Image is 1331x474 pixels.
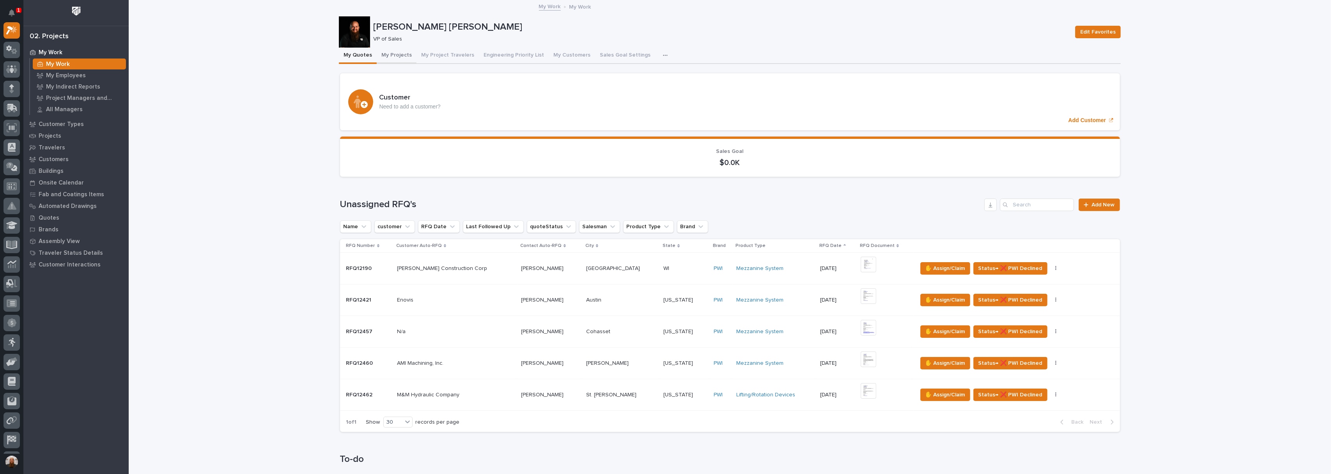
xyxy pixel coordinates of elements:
p: [DATE] [820,265,854,272]
a: PWI [714,360,723,367]
a: Automated Drawings [23,200,129,212]
div: Notifications1 [10,9,20,22]
p: Traveler Status Details [39,250,103,257]
p: Austin [586,295,603,304]
a: My Indirect Reports [30,81,129,92]
span: ✋ Assign/Claim [925,359,965,368]
p: Brand [713,241,726,250]
h1: Unassigned RFQ's [340,199,982,210]
p: Product Type [736,241,766,250]
p: City [585,241,594,250]
p: M&M Hydraulic Company [397,390,461,398]
button: ✋ Assign/Claim [920,262,970,275]
p: Customer Types [39,121,84,128]
tr: RFQ12190RFQ12190 [PERSON_NAME] Construction Corp[PERSON_NAME] Construction Corp [PERSON_NAME][PER... [340,252,1120,284]
h3: Customer [379,94,441,102]
tr: RFQ12421RFQ12421 EnovisEnovis [PERSON_NAME][PERSON_NAME] AustinAustin [US_STATE][US_STATE] PWI Me... [340,284,1120,316]
span: Status→ ❌ PWI Declined [978,359,1042,368]
button: My Project Travelers [416,48,479,64]
p: Projects [39,133,61,140]
p: Travelers [39,144,65,151]
a: Add Customer [340,73,1120,130]
a: Brands [23,224,129,235]
a: Mezzanine System [736,265,783,272]
p: Onsite Calendar [39,179,84,186]
p: RFQ Date [819,241,842,250]
p: All Managers [46,106,83,113]
p: [DATE] [820,360,854,367]
button: ✋ Assign/Claim [920,325,970,338]
p: State [663,241,675,250]
p: WI [663,264,671,272]
a: PWI [714,297,723,304]
p: [US_STATE] [663,359,695,367]
p: RFQ12457 [346,327,374,335]
p: Show [366,419,380,426]
a: Customer Types [23,118,129,130]
a: My Employees [30,70,129,81]
p: RFQ Number [346,241,375,250]
p: RFQ12421 [346,295,373,304]
span: ✋ Assign/Claim [925,295,965,305]
button: users-avatar [4,454,20,470]
p: records per page [416,419,460,426]
a: Add New [1079,199,1120,211]
p: N/a [397,327,407,335]
p: VP of Sales [373,36,1066,43]
tr: RFQ12462RFQ12462 M&M Hydraulic CompanyM&M Hydraulic Company [PERSON_NAME][PERSON_NAME] St. [PERSO... [340,379,1120,410]
button: Product Type [623,220,674,233]
button: Status→ ❌ PWI Declined [973,389,1047,401]
button: ✋ Assign/Claim [920,389,970,401]
p: [PERSON_NAME] [521,327,565,335]
tr: RFQ12460RFQ12460 AMI Machining, Inc.AMI Machining, Inc. [PERSON_NAME][PERSON_NAME] [PERSON_NAME][... [340,347,1120,379]
p: Cohasset [586,327,612,335]
a: PWI [714,392,723,398]
div: 30 [384,418,402,426]
p: [DATE] [820,392,854,398]
p: [DATE] [820,297,854,304]
span: Add New [1092,202,1115,208]
a: Mezzanine System [736,297,783,304]
p: Need to add a customer? [379,103,441,110]
p: My Work [39,49,62,56]
a: PWI [714,328,723,335]
input: Search [1000,199,1074,211]
p: [US_STATE] [663,295,695,304]
p: Automated Drawings [39,203,97,210]
span: ✋ Assign/Claim [925,327,965,336]
a: Mezzanine System [736,328,783,335]
a: My Work [539,2,561,11]
button: customer [374,220,415,233]
a: Projects [23,130,129,142]
a: Onsite Calendar [23,177,129,188]
button: Back [1054,419,1087,426]
button: Sales Goal Settings [595,48,655,64]
button: Name [340,220,371,233]
button: My Quotes [339,48,377,64]
button: Status→ ❌ PWI Declined [973,325,1047,338]
a: Assembly View [23,235,129,247]
a: Project Managers and Engineers [30,92,129,103]
button: Last Followed Up [463,220,524,233]
span: Status→ ❌ PWI Declined [978,264,1042,273]
p: Customer Interactions [39,261,101,268]
img: Workspace Logo [69,4,83,18]
button: ✋ Assign/Claim [920,357,970,369]
a: My Work [30,59,129,69]
tr: RFQ12457RFQ12457 N/aN/a [PERSON_NAME][PERSON_NAME] CohassetCohasset [US_STATE][US_STATE] PWI Mezz... [340,316,1120,347]
span: ✋ Assign/Claim [925,390,965,399]
a: All Managers [30,104,129,115]
a: Lifting/Rotation Devices [736,392,795,398]
p: My Indirect Reports [46,83,100,91]
a: Travelers [23,142,129,153]
p: 1 of 1 [340,413,363,432]
span: Status→ ❌ PWI Declined [978,390,1042,399]
a: Customers [23,153,129,165]
p: [DATE] [820,328,854,335]
p: Add Customer [1069,117,1106,124]
button: Brand [677,220,708,233]
p: $0.0K [349,158,1111,167]
button: ✋ Assign/Claim [920,294,970,306]
a: Traveler Status Details [23,247,129,259]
